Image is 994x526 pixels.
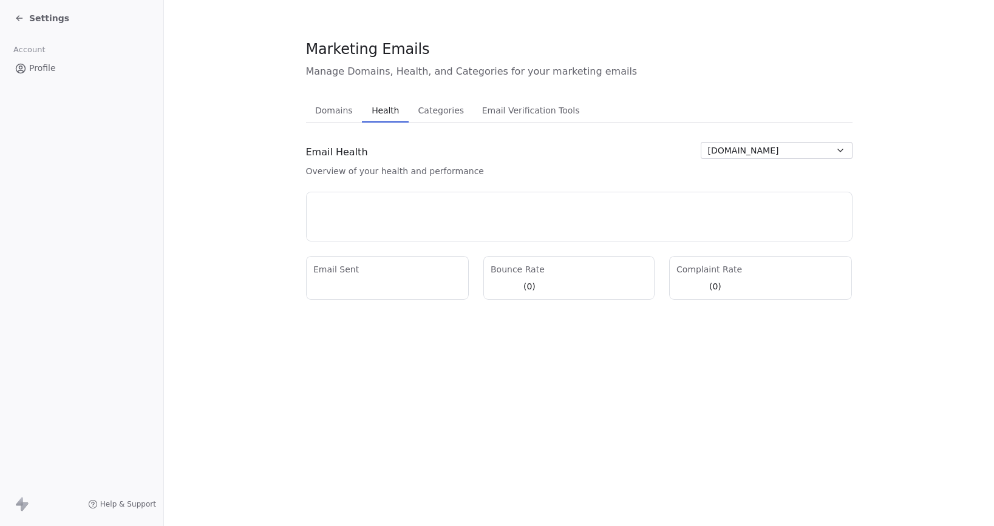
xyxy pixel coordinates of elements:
a: Settings [15,12,69,24]
span: Email Verification Tools [477,102,585,119]
div: Complaint Rate [676,263,845,275]
span: Account [8,41,50,59]
div: Bounce Rate [491,263,647,275]
span: Health [367,102,404,119]
a: Help & Support [88,499,156,509]
span: Categories [414,102,469,119]
span: Manage Domains, Health, and Categories for your marketing emails [306,64,853,79]
span: [DOMAIN_NAME] [708,144,779,157]
span: Overview of your health and performance [306,165,484,177]
span: Settings [29,12,69,24]
div: (0) [523,280,536,292]
a: Profile [10,58,154,78]
span: Domains [310,102,358,119]
span: Help & Support [100,499,156,509]
div: Email Sent [313,263,461,275]
span: Marketing Emails [306,40,430,58]
div: (0) [709,280,721,292]
span: Profile [29,62,56,75]
span: Email Health [306,145,368,160]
